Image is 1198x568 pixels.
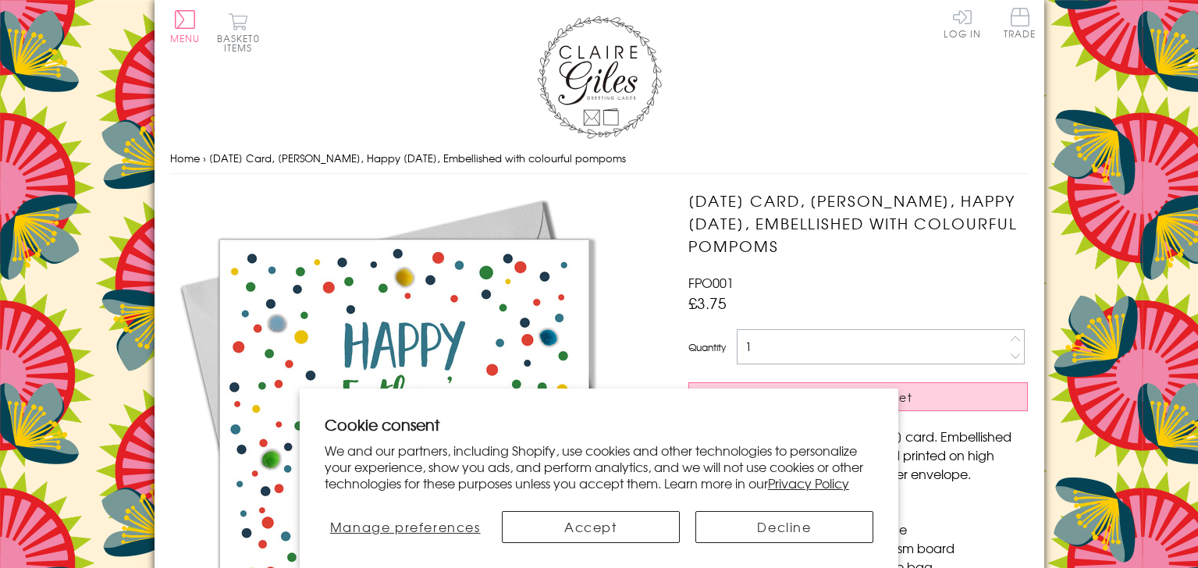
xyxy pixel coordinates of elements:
[203,151,206,165] span: ›
[170,151,200,165] a: Home
[217,12,260,52] button: Basket0 items
[688,292,727,314] span: £3.75
[502,511,680,543] button: Accept
[1004,8,1036,38] span: Trade
[688,273,734,292] span: FPO001
[170,10,201,43] button: Menu
[688,382,1028,411] button: Add to Basket
[209,151,626,165] span: [DATE] Card, [PERSON_NAME], Happy [DATE], Embellished with colourful pompoms
[768,474,849,492] a: Privacy Policy
[688,190,1028,257] h1: [DATE] Card, [PERSON_NAME], Happy [DATE], Embellished with colourful pompoms
[170,143,1029,175] nav: breadcrumbs
[1004,8,1036,41] a: Trade
[325,442,874,491] p: We and our partners, including Shopify, use cookies and other technologies to personalize your ex...
[688,340,726,354] label: Quantity
[224,31,260,55] span: 0 items
[944,8,981,38] a: Log In
[537,16,662,139] img: Claire Giles Greetings Cards
[170,31,201,45] span: Menu
[325,414,874,435] h2: Cookie consent
[330,517,481,536] span: Manage preferences
[695,511,873,543] button: Decline
[325,511,486,543] button: Manage preferences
